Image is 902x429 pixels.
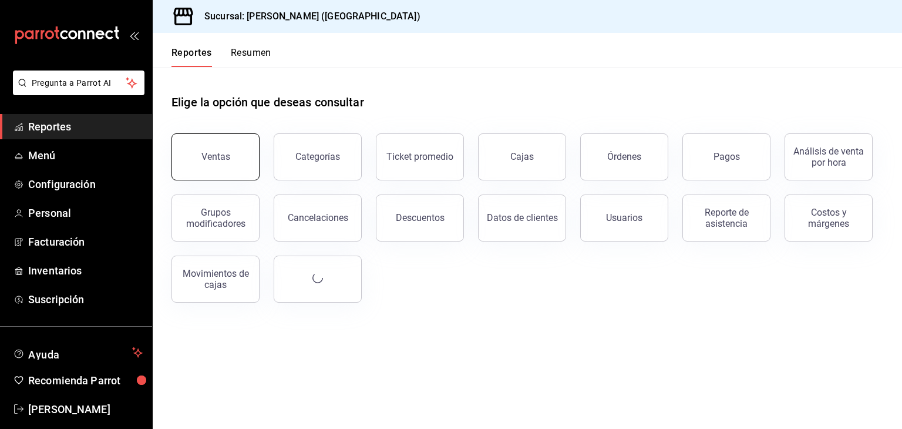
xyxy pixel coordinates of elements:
[785,195,873,242] button: Costos y márgenes
[171,47,271,67] div: navigation tabs
[376,133,464,180] button: Ticket promedio
[28,119,143,135] span: Reportes
[713,151,740,162] div: Pagos
[580,195,668,242] button: Usuarios
[682,195,770,242] button: Reporte de asistencia
[487,212,558,223] div: Datos de clientes
[171,47,212,67] button: Reportes
[386,151,453,162] div: Ticket promedio
[28,291,143,307] span: Suscripción
[171,93,364,111] h1: Elige la opción que deseas consultar
[288,212,348,223] div: Cancelaciones
[231,47,271,67] button: Resumen
[792,207,865,229] div: Costos y márgenes
[129,31,139,40] button: open_drawer_menu
[28,148,143,163] span: Menú
[8,85,144,98] a: Pregunta a Parrot AI
[28,263,143,279] span: Inventarios
[171,133,260,180] button: Ventas
[682,133,770,180] button: Pagos
[785,133,873,180] button: Análisis de venta por hora
[28,176,143,192] span: Configuración
[171,195,260,242] button: Grupos modificadores
[179,268,252,290] div: Movimientos de cajas
[376,195,464,242] button: Descuentos
[13,71,144,95] button: Pregunta a Parrot AI
[510,150,534,164] div: Cajas
[171,256,260,303] button: Movimientos de cajas
[478,133,566,180] a: Cajas
[28,373,143,388] span: Recomienda Parrot
[28,205,143,221] span: Personal
[607,151,641,162] div: Órdenes
[201,151,230,162] div: Ventas
[580,133,668,180] button: Órdenes
[478,195,566,242] button: Datos de clientes
[28,346,127,360] span: Ayuda
[792,146,865,168] div: Análisis de venta por hora
[274,133,362,180] button: Categorías
[606,212,642,223] div: Usuarios
[396,212,445,223] div: Descuentos
[690,207,763,229] div: Reporte de asistencia
[274,195,362,242] button: Cancelaciones
[32,77,126,89] span: Pregunta a Parrot AI
[28,234,143,250] span: Facturación
[295,151,340,162] div: Categorías
[28,401,143,417] span: [PERSON_NAME]
[179,207,252,229] div: Grupos modificadores
[195,9,420,24] h3: Sucursal: [PERSON_NAME] ([GEOGRAPHIC_DATA])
